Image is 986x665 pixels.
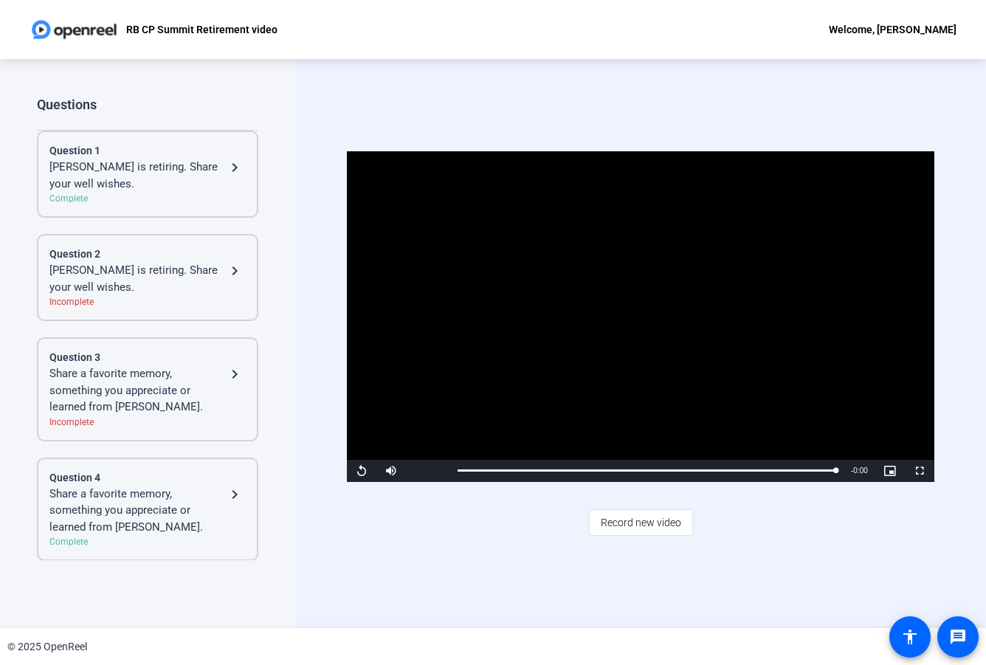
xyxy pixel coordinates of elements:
[376,460,406,482] button: Mute
[226,262,244,280] mat-icon: navigate_next
[7,639,87,655] div: © 2025 OpenReel
[49,350,246,365] div: Question 3
[901,628,919,646] mat-icon: accessibility
[905,460,934,482] button: Fullscreen
[49,247,246,262] div: Question 2
[589,509,693,536] button: Record new video
[458,469,836,472] div: Progress Bar
[851,466,853,475] span: -
[49,262,226,295] div: [PERSON_NAME] is retiring. Share your well wishes.
[49,295,246,309] div: Incomplete
[49,192,246,205] div: Complete
[875,460,905,482] button: Picture-in-Picture
[49,486,226,536] div: Share a favorite memory, something you appreciate or learned from [PERSON_NAME].
[853,466,867,475] span: 0:00
[49,470,246,486] div: Question 4
[347,151,934,482] div: Video Player
[30,15,119,44] img: OpenReel logo
[949,628,967,646] mat-icon: message
[49,143,246,159] div: Question 1
[49,365,226,416] div: Share a favorite memory, something you appreciate or learned from [PERSON_NAME].
[37,96,258,114] div: Questions
[49,535,246,548] div: Complete
[126,21,277,38] p: RB CP Summit Retirement video
[226,365,244,383] mat-icon: navigate_next
[49,159,226,192] div: [PERSON_NAME] is retiring. Share your well wishes.
[226,159,244,176] mat-icon: navigate_next
[347,460,376,482] button: Replay
[226,486,244,503] mat-icon: navigate_next
[829,21,956,38] div: Welcome, [PERSON_NAME]
[601,509,681,537] span: Record new video
[49,416,246,429] div: Incomplete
